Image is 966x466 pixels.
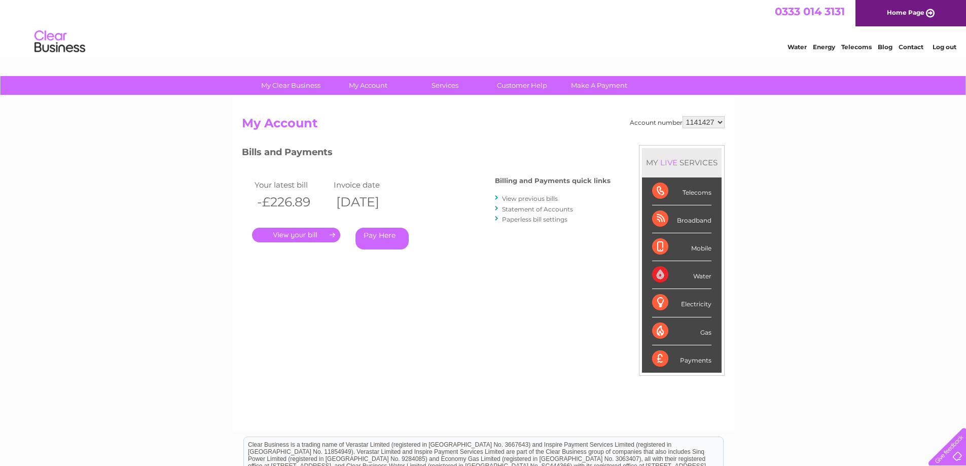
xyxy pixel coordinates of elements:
[933,43,956,51] a: Log out
[630,116,725,128] div: Account number
[841,43,872,51] a: Telecoms
[652,233,711,261] div: Mobile
[242,145,611,163] h3: Bills and Payments
[244,6,723,49] div: Clear Business is a trading name of Verastar Limited (registered in [GEOGRAPHIC_DATA] No. 3667643...
[642,148,722,177] div: MY SERVICES
[775,5,845,18] a: 0333 014 3131
[652,317,711,345] div: Gas
[252,178,331,192] td: Your latest bill
[502,195,558,202] a: View previous bills
[249,76,333,95] a: My Clear Business
[331,192,410,212] th: [DATE]
[557,76,641,95] a: Make A Payment
[252,228,340,242] a: .
[495,177,611,185] h4: Billing and Payments quick links
[252,192,331,212] th: -£226.89
[242,116,725,135] h2: My Account
[326,76,410,95] a: My Account
[899,43,923,51] a: Contact
[355,228,409,249] a: Pay Here
[652,177,711,205] div: Telecoms
[502,216,567,223] a: Paperless bill settings
[813,43,835,51] a: Energy
[652,289,711,317] div: Electricity
[652,205,711,233] div: Broadband
[652,345,711,373] div: Payments
[480,76,564,95] a: Customer Help
[34,26,86,57] img: logo.png
[331,178,410,192] td: Invoice date
[403,76,487,95] a: Services
[878,43,892,51] a: Blog
[658,158,679,167] div: LIVE
[652,261,711,289] div: Water
[788,43,807,51] a: Water
[502,205,573,213] a: Statement of Accounts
